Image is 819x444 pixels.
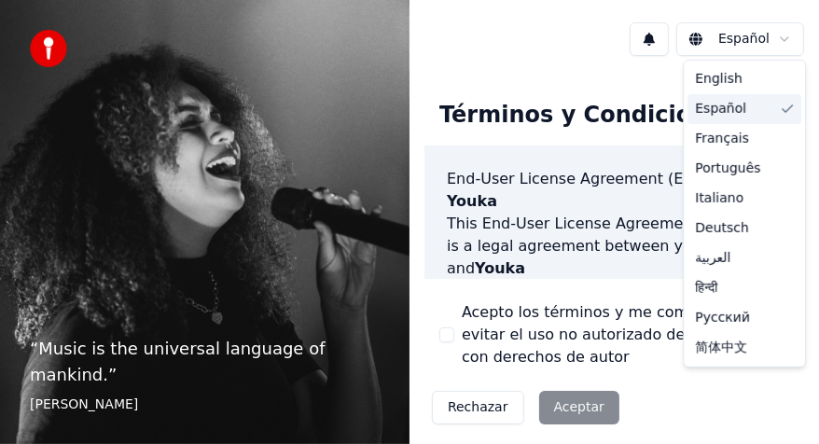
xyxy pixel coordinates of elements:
[695,309,750,327] span: Русский
[695,339,747,357] span: 简体中文
[695,160,760,178] span: Português
[695,279,717,298] span: हिन्दी
[695,70,743,89] span: English
[695,100,746,118] span: Español
[695,249,730,268] span: العربية
[695,130,749,148] span: Français
[695,219,749,238] span: Deutsch
[695,189,743,208] span: Italiano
